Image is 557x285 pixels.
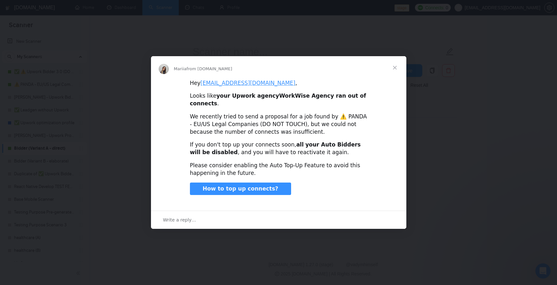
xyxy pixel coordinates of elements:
b: WorkWise Agency ran out of connects [190,93,366,107]
a: [EMAIL_ADDRESS][DOMAIN_NAME] [200,80,295,86]
span: Write a reply… [163,216,196,224]
b: all [296,141,304,148]
div: If you don't top up your connects soon, , and you will have to reactivate it again. [190,141,367,156]
img: Profile image for Mariia [159,64,169,74]
a: How to top up connects? [190,183,291,195]
span: How to top up connects? [203,185,278,192]
b: your Auto Bidders will be disabled [190,141,361,155]
div: Looks like . [190,92,367,108]
div: Please consider enabling the Auto Top-Up Feature to avoid this happening in the future. [190,162,367,177]
span: Close [383,56,406,79]
div: We recently tried to send a proposal for a job found by ⚠️ PANDA - EU/US Legal Companies (DO NOT ... [190,113,367,136]
b: your Upwork agency [216,93,279,99]
span: from [DOMAIN_NAME] [186,66,232,71]
div: Hey , [190,79,367,87]
span: Mariia [174,66,187,71]
div: Open conversation and reply [151,211,406,229]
